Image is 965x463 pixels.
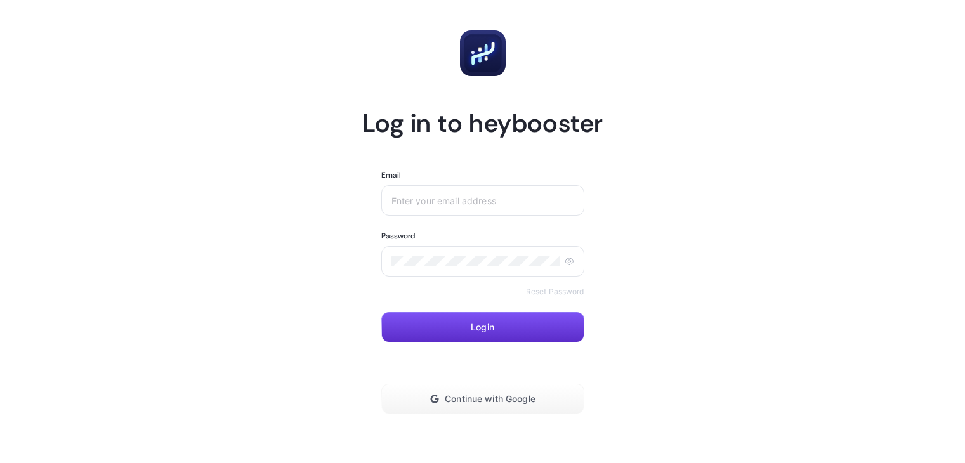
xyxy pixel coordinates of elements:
label: Email [381,170,402,180]
button: Continue with Google [381,384,584,414]
span: Continue with Google [445,394,535,404]
h1: Log in to heybooster [362,107,603,140]
input: Enter your email address [391,195,574,205]
a: Reset Password [526,287,584,297]
button: Login [381,312,584,342]
span: Login [471,322,494,332]
label: Password [381,231,416,241]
